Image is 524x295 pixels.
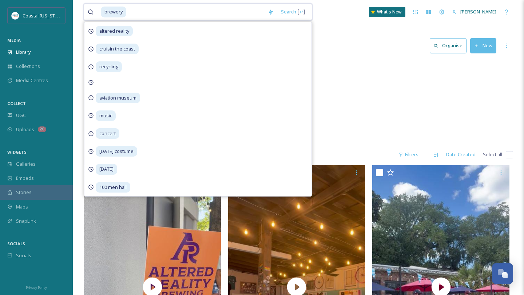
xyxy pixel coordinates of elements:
div: Search [277,5,308,19]
button: Open Chat [492,263,513,284]
span: SOCIALS [7,241,25,246]
span: Uploads [16,126,34,133]
span: SnapLink [16,218,36,225]
button: New [470,38,496,53]
img: download%20%281%29.jpeg [12,12,19,19]
span: Coastal [US_STATE] [23,12,64,19]
div: Filters [395,147,422,162]
span: [PERSON_NAME] [460,8,496,15]
span: music [96,110,116,121]
button: Organise [430,38,467,53]
span: Media Centres [16,77,48,84]
span: brewery [101,7,126,17]
span: concert [96,128,119,139]
span: Select all [483,151,502,158]
span: Socials [16,252,31,259]
span: WIDGETS [7,149,27,155]
a: What's New [369,7,405,17]
div: Date Created [442,147,479,162]
span: aviation museum [96,93,140,103]
span: Embeds [16,175,34,182]
span: Maps [16,203,28,210]
span: [DATE] costume [96,146,137,157]
span: 67 file s [84,151,98,158]
span: altered reality [96,26,133,36]
span: UGC [16,112,26,119]
a: Privacy Policy [26,283,47,291]
a: [PERSON_NAME] [448,5,500,19]
span: recycling [96,61,122,72]
span: Library [16,49,31,56]
span: Galleries [16,161,36,167]
div: 20 [38,126,46,132]
span: COLLECT [7,101,26,106]
span: 100 men hall [96,182,130,193]
span: MEDIA [7,37,21,43]
span: Collections [16,63,40,70]
span: Stories [16,189,32,196]
span: [DATE] [96,164,117,174]
span: cruisin the coast [96,44,139,54]
span: Privacy Policy [26,285,47,290]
